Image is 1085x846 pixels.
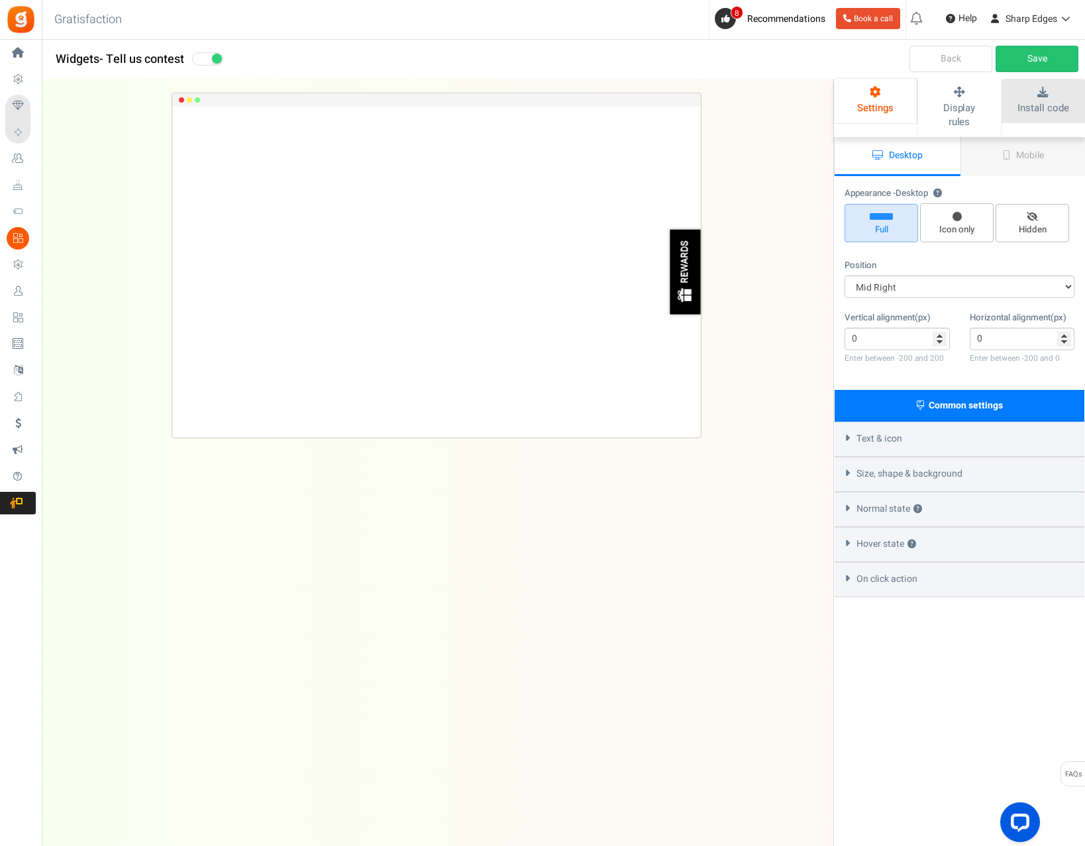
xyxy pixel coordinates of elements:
span: Hover state [856,538,916,551]
a: 8 Recommendations [715,8,831,29]
label: Horizontal alignment(px) [970,312,1066,324]
h1: Widgets [42,46,833,73]
a: Save [996,46,1078,72]
span: - Tell us contest [99,50,184,68]
div: REWARDS [680,241,692,283]
span: Hidden [1002,224,1063,236]
span: Full [851,224,912,236]
span: Sharp Edges [1006,12,1057,26]
span: Recommendations [747,12,825,26]
span: Text & icon [856,432,902,446]
div: Enter between -200 and 0 [970,353,1075,364]
span: Help [955,12,977,25]
label: Position [845,259,876,272]
span: On click action [856,573,917,586]
a: Desktop [835,137,960,176]
label: Vertical alignment(px) [845,312,931,324]
span: Settings [857,101,894,115]
span: Display rules [943,101,976,129]
span: FAQs [1064,762,1082,787]
img: Gratisfaction [6,5,36,34]
label: Appearance - [845,187,942,200]
div: Enter between -200 and 200 [845,353,950,364]
span: Mobile [1016,148,1044,162]
span: 8 [731,6,743,19]
a: Help [941,8,982,29]
span: Common settings [929,399,1003,412]
span: Size, shape & background [856,467,962,481]
img: gift_icon.png [677,287,694,304]
button: ? [907,540,916,549]
span: Desktop [889,148,923,162]
span: Normal state [856,502,922,516]
h3: Gratisfaction [40,7,136,33]
span: Install code [1017,101,1068,115]
button: Appearance -Desktop [933,189,942,198]
span: Desktop [896,187,928,200]
div: Widget activated [192,51,225,66]
button: ? [913,505,922,514]
span: Icon only [926,224,988,236]
a: Book a call [836,8,900,29]
a: Back [909,46,992,72]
